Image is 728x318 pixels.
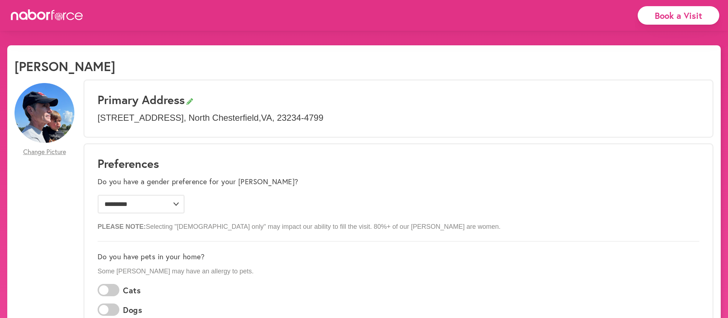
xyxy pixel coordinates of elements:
[15,58,115,74] h1: [PERSON_NAME]
[98,268,699,276] p: Some [PERSON_NAME] may have an allergy to pets.
[98,157,699,170] h1: Preferences
[98,177,299,186] label: Do you have a gender preference for your [PERSON_NAME]?
[98,252,205,261] label: Do you have pets in your home?
[638,6,719,25] div: Book a Visit
[123,286,141,295] label: Cats
[98,113,699,123] p: [STREET_ADDRESS] , North Chesterfield , VA , 23234-4799
[98,217,699,231] p: Selecting "[DEMOGRAPHIC_DATA] only" may impact our ability to fill the visit. 80%+ of our [PERSON...
[98,223,146,230] b: PLEASE NOTE:
[98,93,699,107] h3: Primary Address
[23,148,66,156] span: Change Picture
[15,83,74,143] img: RaSKVfc8Sw6zqmp7rxNE
[123,305,142,315] label: Dogs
